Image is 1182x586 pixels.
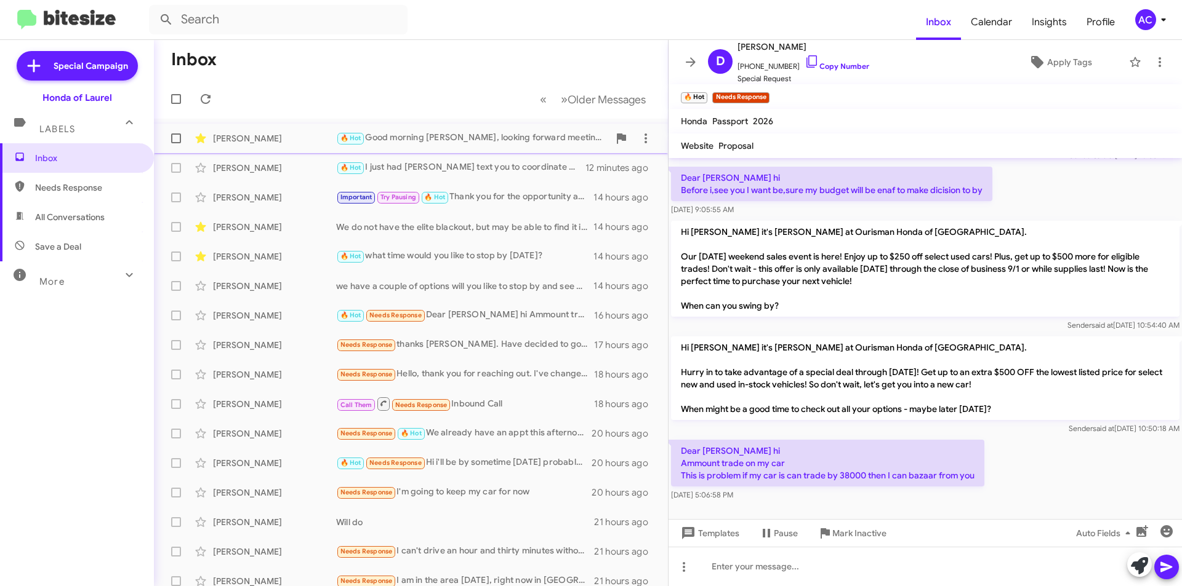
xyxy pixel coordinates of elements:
p: Dear [PERSON_NAME] hi Ammount trade on my car This is problem if my car is can trade by 38000 the... [671,440,984,486]
a: Inbox [916,4,961,40]
div: [PERSON_NAME] [213,280,336,292]
span: 🔥 Hot [340,164,361,172]
span: Needs Response [340,341,393,349]
span: Needs Response [340,429,393,437]
div: I just had [PERSON_NAME] text you to coordinate a good time. Please let her know your availabilit... [336,160,585,175]
span: said at [1093,424,1114,433]
nav: Page navigation example [533,87,653,112]
span: [PERSON_NAME] [738,39,869,54]
div: [PERSON_NAME] [213,427,336,440]
div: 18 hours ago [594,368,658,381]
div: 12 minutes ago [585,162,658,174]
div: 14 hours ago [593,250,658,263]
span: Needs Response [340,370,393,378]
div: [PERSON_NAME] [213,221,336,233]
div: Will do [336,516,594,528]
span: Sender [DATE] 10:54:40 AM [1067,320,1180,330]
button: Previous [533,87,554,112]
div: [PERSON_NAME] [213,162,336,174]
div: what time would you like to stop by [DATE]? [336,249,593,263]
div: [PERSON_NAME] [213,309,336,322]
p: Hi [PERSON_NAME] it's [PERSON_NAME] at Ourisman Honda of [GEOGRAPHIC_DATA]. Hurry in to take adva... [671,336,1180,420]
div: Honda of Laurel [42,92,112,104]
div: 21 hours ago [594,545,658,558]
button: Next [553,87,653,112]
span: Apply Tags [1047,51,1092,73]
span: Pause [774,522,798,544]
div: we have a couple of options will you like to stop by and see what we can do [336,280,593,292]
span: Special Campaign [54,60,128,72]
span: Proposal [718,140,754,151]
div: 20 hours ago [592,457,658,469]
div: [PERSON_NAME] [213,339,336,351]
span: Special Request [738,73,869,85]
span: Honda [681,116,707,127]
div: We already have an appt this afternoon. [336,426,592,440]
div: Inbound Call [336,396,594,411]
span: Needs Response [369,311,422,319]
div: [PERSON_NAME] [213,516,336,528]
span: Labels [39,124,75,135]
div: Thank you for the opportunity and congratulations!!! [336,190,593,204]
input: Search [149,5,408,34]
div: Dear [PERSON_NAME] hi Ammount trade on my car This is problem if my car is can trade by 38000 the... [336,308,594,322]
div: [PERSON_NAME] [213,250,336,263]
span: Sender [DATE] 10:50:18 AM [1069,424,1180,433]
p: Hi [PERSON_NAME] it's [PERSON_NAME] at Ourisman Honda of [GEOGRAPHIC_DATA]. Our [DATE] weekend sa... [671,221,1180,317]
button: Apply Tags [997,51,1123,73]
h1: Inbox [171,50,217,69]
span: More [39,276,65,287]
span: Important [340,193,372,201]
button: AC [1125,9,1168,30]
span: Call Them [340,401,372,409]
span: All Conversations [35,211,105,223]
div: Hello, thank you for reaching out. I've changed my mind. Thank you. [336,367,594,381]
div: [PERSON_NAME] [213,398,336,410]
a: Profile [1077,4,1125,40]
span: 🔥 Hot [340,134,361,142]
button: Mark Inactive [808,522,896,544]
span: Website [681,140,714,151]
div: [PERSON_NAME] [213,191,336,204]
span: Try Pausing [380,193,416,201]
span: 🔥 Hot [424,193,445,201]
span: Needs Response [340,577,393,585]
span: [DATE] 9:05:55 AM [671,205,734,214]
span: 🔥 Hot [340,252,361,260]
a: Insights [1022,4,1077,40]
div: [PERSON_NAME] [213,132,336,145]
div: 17 hours ago [594,339,658,351]
span: 2026 [753,116,773,127]
span: Needs Response [395,401,448,409]
div: AC [1135,9,1156,30]
div: 18 hours ago [594,398,658,410]
span: Mark Inactive [832,522,886,544]
span: Templates [678,522,739,544]
a: Copy Number [805,61,869,71]
div: 20 hours ago [592,427,658,440]
span: Save a Deal [35,240,81,253]
a: Special Campaign [17,51,138,81]
small: 🔥 Hot [681,92,707,103]
span: 🔥 Hot [401,429,422,437]
span: Needs Response [369,459,422,467]
button: Auto Fields [1066,522,1145,544]
span: said at [1092,320,1113,330]
div: Hi i'll be by sometime [DATE] probably soon [336,456,592,470]
p: Dear [PERSON_NAME] hi Before i,see you I want be,sure my budget will be enaf to make dicision to by [671,167,992,201]
div: [PERSON_NAME] [213,545,336,558]
div: Good morning [PERSON_NAME], looking forward meeting you [DATE] for see the Honda Civics. [336,131,609,145]
div: thanks [PERSON_NAME]. Have decided to go a different direction [336,338,594,352]
div: [PERSON_NAME] [213,457,336,469]
div: 20 hours ago [592,486,658,499]
span: Needs Response [35,181,140,194]
span: « [540,92,547,107]
div: I'm going to keep my car for now [336,485,592,499]
div: 14 hours ago [593,221,658,233]
div: [PERSON_NAME] [213,368,336,381]
span: Inbox [35,152,140,164]
div: 14 hours ago [593,280,658,292]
